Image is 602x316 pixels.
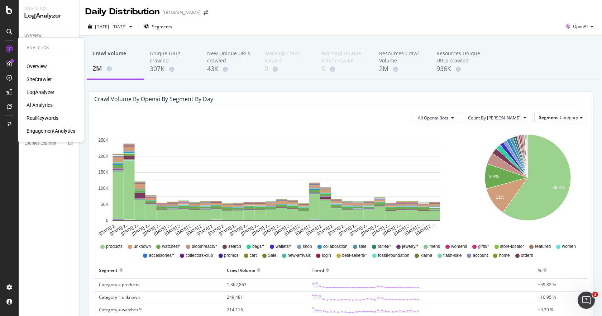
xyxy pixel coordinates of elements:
span: 1 [592,292,598,297]
div: Crawl Volume [92,50,138,63]
div: LogAnalyzer [24,12,73,20]
span: Category [560,114,578,121]
a: AI Analytics [27,102,53,109]
div: 307K [150,64,196,74]
span: Category = watches/* [99,307,142,313]
span: klarna [420,253,432,259]
span: jewelry/* [402,244,418,250]
span: flash-sale [443,253,462,259]
span: best-sellers/* [342,253,367,259]
div: Warning Crawl Volume [264,50,310,64]
span: Count By Day [468,115,521,121]
text: 200K [98,154,108,159]
span: Sale [268,253,277,259]
span: new-arrivals [288,253,311,259]
button: OpenAI [563,21,596,32]
div: Warning Unique URLs crawled [322,50,368,64]
span: search [228,244,241,250]
span: products [106,244,123,250]
text: 0 [106,218,109,223]
div: Crawl Volume [227,264,255,276]
a: Overview [24,32,74,39]
span: wallets/* [276,244,292,250]
span: Segment [539,114,558,121]
span: 214,116 [227,307,243,313]
span: promos [224,253,239,259]
div: Overview [24,32,42,39]
span: bags/* [252,244,264,250]
span: 1,362,863 [227,282,247,288]
span: collectors-club [186,253,213,259]
span: watches/* [162,244,181,250]
span: unknown [134,244,151,250]
text: 11% [496,195,504,200]
span: outlet/* [378,244,391,250]
span: +10.95 % [538,294,556,300]
div: Trend [312,264,324,276]
iframe: Intercom live chat [578,292,595,309]
div: 936K [436,64,482,74]
div: % [538,264,541,276]
span: women [562,244,576,250]
span: featured [535,244,551,250]
text: 250K [98,138,108,143]
div: New Unique URLs crawled [207,50,253,64]
a: SiteCrawler [27,76,52,83]
span: 249,481 [227,294,243,300]
text: 50K [101,202,108,207]
text: 150K [98,170,108,175]
span: +59.82 % [538,282,556,288]
div: 0 [264,64,310,74]
div: Unique URLs crawled [150,50,196,64]
a: Overview [27,63,47,70]
div: Resources Crawl Volume [379,50,425,64]
button: [DATE] - [DATE] [85,21,135,32]
a: EngagementAnalytics [27,127,75,135]
svg: A chart. [469,129,586,237]
span: store-locator [500,244,524,250]
a: LogAnalyzer [27,89,54,96]
span: cart [250,253,257,259]
span: All Openai Bots [418,115,448,121]
button: All Openai Bots [412,112,460,123]
span: gifts/* [478,244,489,250]
a: RealKeywords [27,114,58,122]
span: Segments [152,24,172,30]
span: Category = products [99,282,139,288]
div: 2M [92,64,138,73]
span: fossil-foundation [378,253,409,259]
span: account [473,253,488,259]
svg: A chart. [94,129,458,237]
div: Daily Distribution [85,6,159,18]
div: Analytics [24,6,73,12]
text: 9.4% [489,174,499,179]
div: 0 [322,64,368,74]
div: 2M [379,64,425,74]
span: Category = unknown [99,294,140,300]
text: 100K [98,186,108,191]
span: bloomreach/* [192,244,217,250]
span: sale [359,244,367,250]
span: +9.39 % [538,307,554,313]
text: 59.8% [553,185,565,190]
div: Segment [99,264,118,276]
span: mens [429,244,440,250]
div: Analytics [27,45,75,51]
span: OpenAI [573,23,588,29]
span: accessories/* [149,253,174,259]
div: Crawl Volume by openai by Segment by Day [94,95,213,103]
div: Logfiles Explorer [24,140,56,147]
span: orders [521,253,533,259]
span: [DATE] - [DATE] [95,24,126,30]
span: collaboration [323,244,348,250]
span: shop [303,244,312,250]
div: arrow-right-arrow-left [204,10,208,15]
div: [DOMAIN_NAME] [162,9,201,16]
